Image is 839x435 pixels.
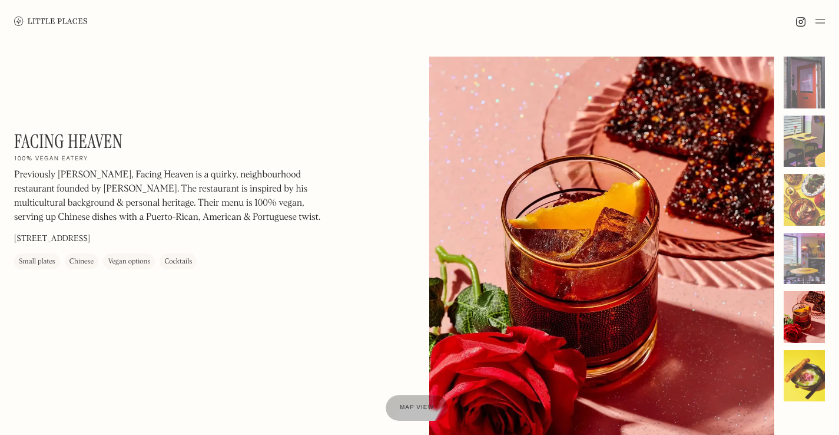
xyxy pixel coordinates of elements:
span: Map view [400,404,434,411]
h2: 100% vegan eatery [14,156,88,164]
p: [STREET_ADDRESS] [14,233,90,246]
div: Small plates [19,256,55,268]
h1: Facing Heaven [14,130,123,153]
p: Previously [PERSON_NAME], Facing Heaven is a quirky, neighbourhood restaurant founded by [PERSON_... [14,169,332,225]
div: Chinese [69,256,94,268]
div: Cocktails [164,256,192,268]
a: Map view [386,395,448,421]
div: Vegan options [108,256,150,268]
